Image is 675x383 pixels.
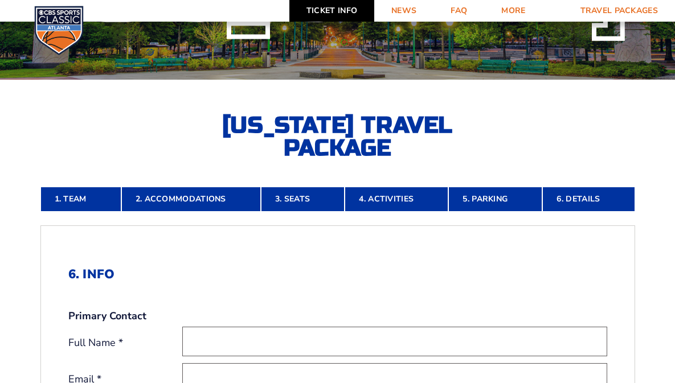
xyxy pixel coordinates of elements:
[68,267,607,282] h2: 6. Info
[212,114,463,159] h2: [US_STATE] Travel Package
[40,187,121,212] a: 1. Team
[68,336,182,350] label: Full Name *
[68,309,146,323] strong: Primary Contact
[121,187,261,212] a: 2. Accommodations
[34,6,84,55] img: CBS Sports Classic
[448,187,542,212] a: 5. Parking
[261,187,345,212] a: 3. Seats
[345,187,448,212] a: 4. Activities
